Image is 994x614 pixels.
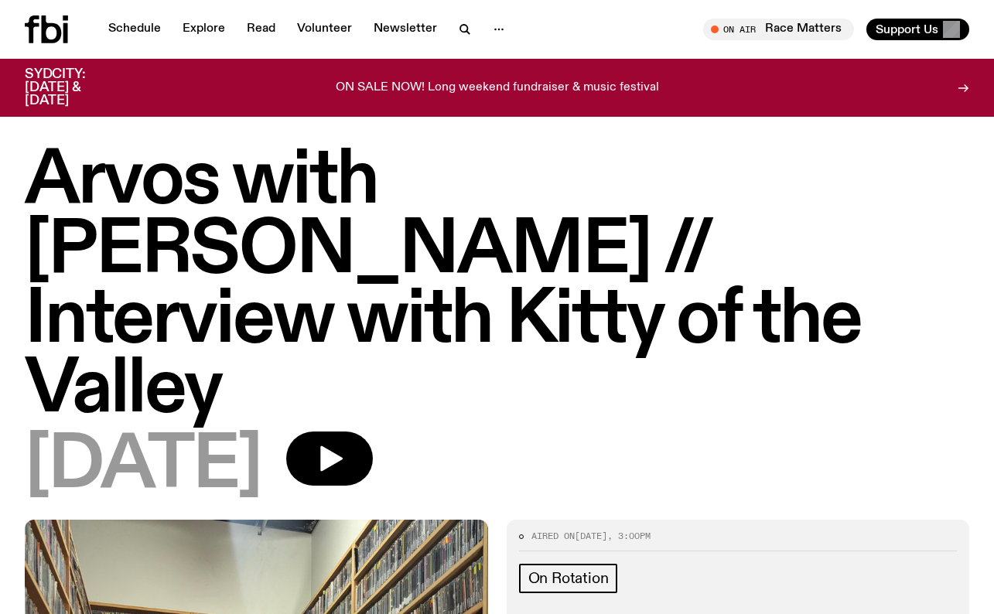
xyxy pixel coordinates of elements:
[519,564,618,593] a: On Rotation
[531,530,575,542] span: Aired on
[876,22,938,36] span: Support Us
[607,530,651,542] span: , 3:00pm
[25,432,261,501] span: [DATE]
[288,19,361,40] a: Volunteer
[237,19,285,40] a: Read
[25,68,124,107] h3: SYDCITY: [DATE] & [DATE]
[575,530,607,542] span: [DATE]
[866,19,969,40] button: Support Us
[173,19,234,40] a: Explore
[528,570,609,587] span: On Rotation
[99,19,170,40] a: Schedule
[703,19,854,40] button: On AirRace Matters
[336,81,659,95] p: ON SALE NOW! Long weekend fundraiser & music festival
[25,147,969,425] h1: Arvos with [PERSON_NAME] // Interview with Kitty of the Valley
[364,19,446,40] a: Newsletter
